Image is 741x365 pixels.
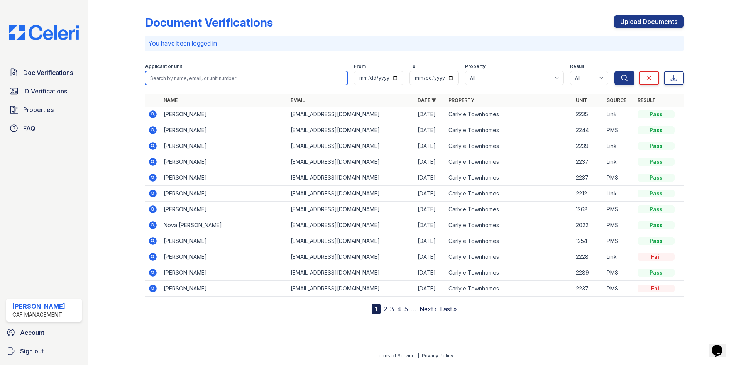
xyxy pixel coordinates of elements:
[573,107,604,122] td: 2235
[414,107,445,122] td: [DATE]
[161,281,288,297] td: [PERSON_NAME]
[288,107,414,122] td: [EMAIL_ADDRESS][DOMAIN_NAME]
[161,170,288,186] td: [PERSON_NAME]
[3,325,85,340] a: Account
[418,97,436,103] a: Date ▼
[604,170,634,186] td: PMS
[604,107,634,122] td: Link
[164,97,178,103] a: Name
[161,138,288,154] td: [PERSON_NAME]
[573,202,604,217] td: 1268
[23,87,67,96] span: ID Verifications
[288,186,414,202] td: [EMAIL_ADDRESS][DOMAIN_NAME]
[414,281,445,297] td: [DATE]
[604,217,634,233] td: PMS
[445,202,572,217] td: Carlyle Townhomes
[604,249,634,265] td: Link
[161,249,288,265] td: [PERSON_NAME]
[288,202,414,217] td: [EMAIL_ADDRESS][DOMAIN_NAME]
[291,97,305,103] a: Email
[414,154,445,170] td: [DATE]
[6,102,82,117] a: Properties
[445,138,572,154] td: Carlyle Townhomes
[6,65,82,80] a: Doc Verifications
[445,186,572,202] td: Carlyle Townhomes
[145,15,273,29] div: Document Verifications
[354,63,366,70] label: From
[638,237,675,245] div: Pass
[288,265,414,281] td: [EMAIL_ADDRESS][DOMAIN_NAME]
[404,305,408,313] a: 5
[23,68,73,77] span: Doc Verifications
[614,15,684,28] a: Upload Documents
[638,142,675,150] div: Pass
[145,63,182,70] label: Applicant or unit
[448,97,474,103] a: Property
[161,265,288,281] td: [PERSON_NAME]
[445,281,572,297] td: Carlyle Townhomes
[445,107,572,122] td: Carlyle Townhomes
[604,202,634,217] td: PMS
[638,253,675,261] div: Fail
[445,170,572,186] td: Carlyle Townhomes
[638,110,675,118] div: Pass
[638,126,675,134] div: Pass
[573,233,604,249] td: 1254
[414,265,445,281] td: [DATE]
[573,217,604,233] td: 2022
[390,305,394,313] a: 3
[445,122,572,138] td: Carlyle Townhomes
[638,190,675,197] div: Pass
[418,353,419,358] div: |
[604,265,634,281] td: PMS
[607,97,626,103] a: Source
[445,249,572,265] td: Carlyle Townhomes
[288,154,414,170] td: [EMAIL_ADDRESS][DOMAIN_NAME]
[6,121,82,136] a: FAQ
[465,63,486,70] label: Property
[384,305,387,313] a: 2
[573,249,604,265] td: 2228
[445,265,572,281] td: Carlyle Townhomes
[573,122,604,138] td: 2244
[440,305,457,313] a: Last »
[638,269,675,277] div: Pass
[573,265,604,281] td: 2289
[638,285,675,292] div: Fail
[411,304,416,314] span: …
[414,122,445,138] td: [DATE]
[445,154,572,170] td: Carlyle Townhomes
[376,353,415,358] a: Terms of Service
[23,124,36,133] span: FAQ
[414,186,445,202] td: [DATE]
[161,122,288,138] td: [PERSON_NAME]
[604,122,634,138] td: PMS
[638,221,675,229] div: Pass
[12,311,65,319] div: CAF Management
[414,249,445,265] td: [DATE]
[576,97,587,103] a: Unit
[161,186,288,202] td: [PERSON_NAME]
[414,233,445,249] td: [DATE]
[422,353,453,358] a: Privacy Policy
[161,154,288,170] td: [PERSON_NAME]
[445,233,572,249] td: Carlyle Townhomes
[288,122,414,138] td: [EMAIL_ADDRESS][DOMAIN_NAME]
[288,138,414,154] td: [EMAIL_ADDRESS][DOMAIN_NAME]
[3,25,85,40] img: CE_Logo_Blue-a8612792a0a2168367f1c8372b55b34899dd931a85d93a1a3d3e32e68fde9ad4.png
[3,343,85,359] a: Sign out
[288,170,414,186] td: [EMAIL_ADDRESS][DOMAIN_NAME]
[161,202,288,217] td: [PERSON_NAME]
[573,186,604,202] td: 2212
[161,233,288,249] td: [PERSON_NAME]
[604,186,634,202] td: Link
[414,138,445,154] td: [DATE]
[23,105,54,114] span: Properties
[414,217,445,233] td: [DATE]
[709,334,733,357] iframe: chat widget
[570,63,584,70] label: Result
[148,39,681,48] p: You have been logged in
[573,154,604,170] td: 2237
[573,138,604,154] td: 2239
